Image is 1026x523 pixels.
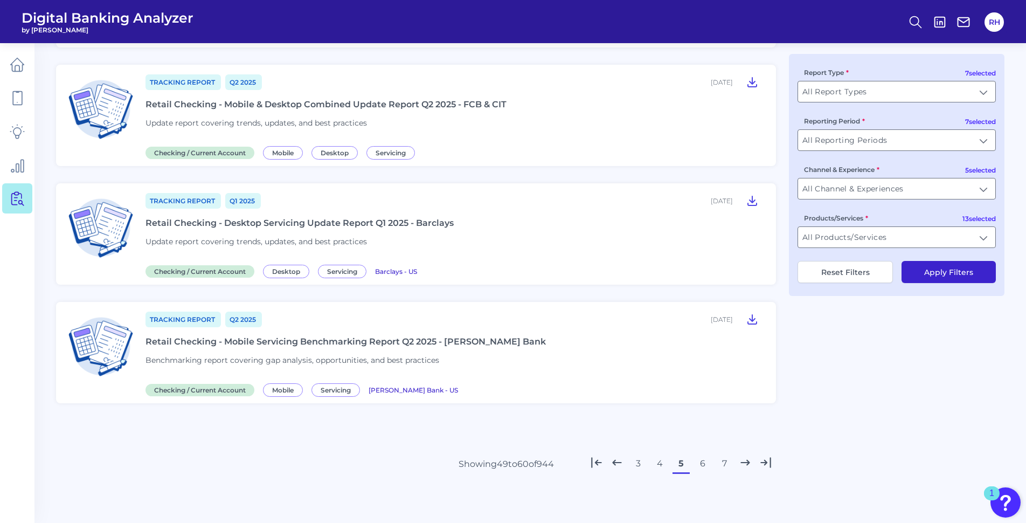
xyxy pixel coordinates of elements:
[145,265,254,278] span: Checking / Current Account
[145,193,221,209] a: Tracking Report
[459,459,554,469] div: Showing 49 to 60 of 944
[65,311,137,383] img: Checking / Current Account
[318,266,371,276] a: Servicing
[804,166,879,174] label: Channel & Experience
[804,68,849,77] label: Report Type
[65,192,137,264] img: Checking / Current Account
[145,99,507,109] div: Retail Checking - Mobile & Desktop Combined Update Report Q2 2025 - FCB & CIT
[311,146,358,160] span: Desktop
[311,384,364,395] a: Servicing
[990,487,1021,518] button: Open Resource Center, 1 new notification
[673,455,690,472] button: 5
[225,193,261,209] a: Q1 2025
[694,455,711,472] button: 6
[311,147,362,157] a: Desktop
[22,10,193,26] span: Digital Banking Analyzer
[375,267,417,276] span: Barclays - US
[145,147,259,157] a: Checking / Current Account
[263,383,303,397] span: Mobile
[366,146,415,160] span: Servicing
[798,261,893,283] button: Reset Filters
[145,118,367,128] span: Update report covering trends, updates, and best practices
[263,146,303,160] span: Mobile
[145,336,546,347] div: Retail Checking - Mobile Servicing Benchmarking Report Q2 2025 - [PERSON_NAME] Bank
[22,26,193,34] span: by [PERSON_NAME]
[311,383,360,397] span: Servicing
[741,311,763,328] button: Retail Checking - Mobile Servicing Benchmarking Report Q2 2025 - Simmons Bank
[369,384,458,395] a: [PERSON_NAME] Bank - US
[145,237,367,246] span: Update report covering trends, updates, and best practices
[145,147,254,159] span: Checking / Current Account
[716,455,733,472] button: 7
[985,12,1004,32] button: RH
[804,117,865,125] label: Reporting Period
[65,73,137,146] img: Checking / Current Account
[741,73,763,91] button: Retail Checking - Mobile & Desktop Combined Update Report Q2 2025 - FCB & CIT
[263,384,307,395] a: Mobile
[145,266,259,276] a: Checking / Current Account
[711,315,733,324] div: [DATE]
[989,493,994,507] div: 1
[804,214,868,222] label: Products/Services
[375,266,417,276] a: Barclays - US
[369,386,458,394] span: [PERSON_NAME] Bank - US
[366,147,419,157] a: Servicing
[145,312,221,327] a: Tracking Report
[225,74,262,90] a: Q2 2025
[145,74,221,90] a: Tracking Report
[145,355,439,365] span: Benchmarking report covering gap analysis, opportunities, and best practices
[225,312,262,327] a: Q2 2025
[711,78,733,86] div: [DATE]
[263,266,314,276] a: Desktop
[651,455,668,472] button: 4
[145,384,259,395] a: Checking / Current Account
[741,192,763,209] button: Retail Checking - Desktop Servicing Update Report Q1 2025 - Barclays
[145,384,254,396] span: Checking / Current Account
[145,218,454,228] div: Retail Checking - Desktop Servicing Update Report Q1 2025 - Barclays
[902,261,996,283] button: Apply Filters
[263,147,307,157] a: Mobile
[263,265,309,278] span: Desktop
[629,455,647,472] button: 3
[711,197,733,205] div: [DATE]
[318,265,366,278] span: Servicing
